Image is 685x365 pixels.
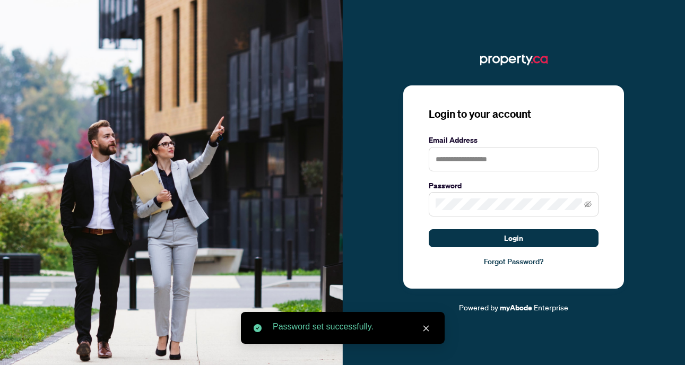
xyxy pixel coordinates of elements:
button: Login [429,229,599,247]
span: Login [504,230,523,247]
span: check-circle [254,324,262,332]
span: eye-invisible [584,201,592,208]
label: Password [429,180,599,192]
span: Enterprise [534,302,568,312]
span: Powered by [459,302,498,312]
a: myAbode [500,302,532,314]
h3: Login to your account [429,107,599,121]
div: Password set successfully. [273,320,432,333]
label: Email Address [429,134,599,146]
img: ma-logo [480,51,548,68]
a: Forgot Password? [429,256,599,267]
span: close [422,325,430,332]
a: Close [420,323,432,334]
